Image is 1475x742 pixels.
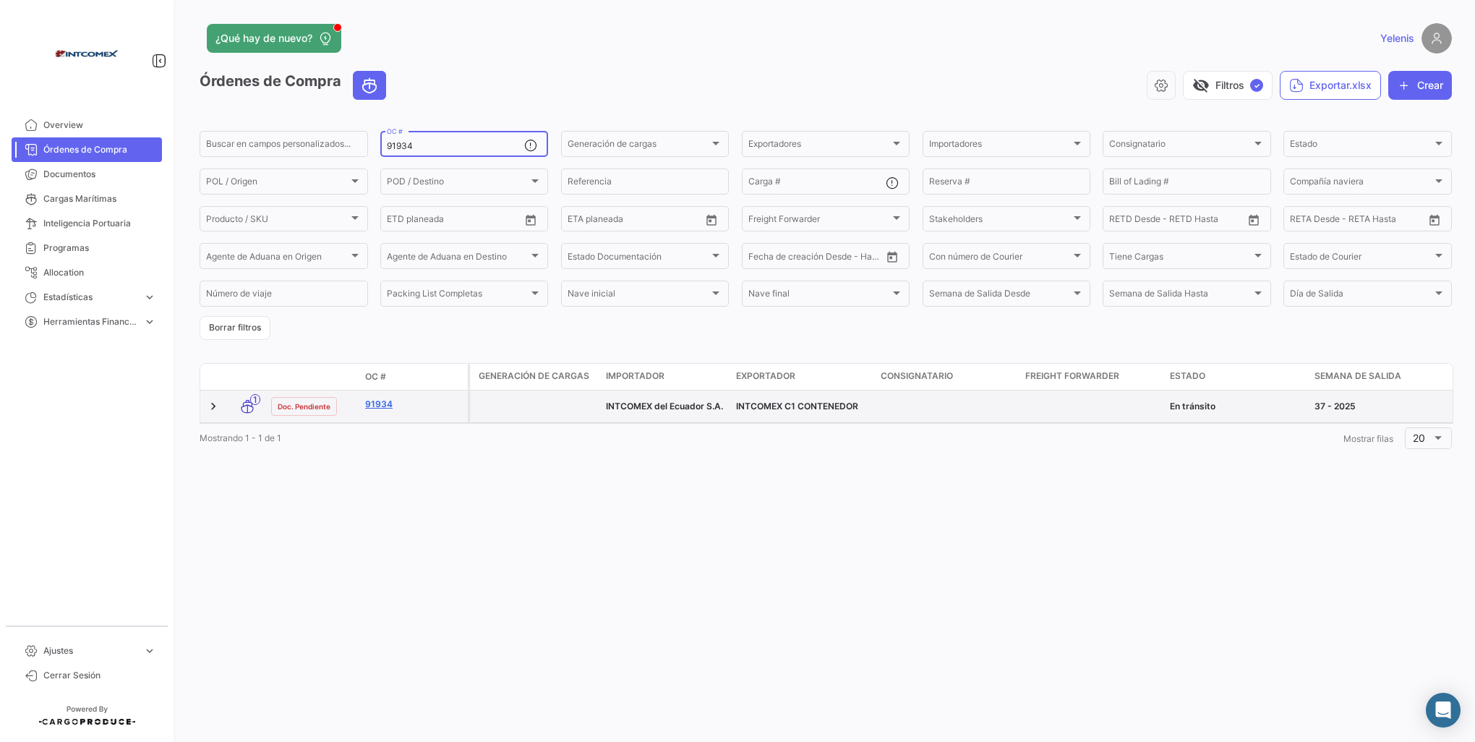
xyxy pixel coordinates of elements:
span: Compañía naviera [1290,179,1432,189]
a: Órdenes de Compra [12,137,162,162]
span: Semana de Salida Desde [929,291,1072,301]
h3: Órdenes de Compra [200,71,390,100]
button: Open calendar [1424,209,1445,231]
datatable-header-cell: Estado Doc. [265,371,359,383]
datatable-header-cell: Consignatario [875,364,1019,390]
span: Día de Salida [1290,291,1432,301]
span: INTCOMEX C1 CONTENEDOR [736,401,858,411]
a: Programas [12,236,162,260]
span: Producto / SKU [206,216,349,226]
button: Crear [1388,71,1452,100]
input: Desde [1290,216,1316,226]
span: Estado [1170,370,1205,383]
span: Consignatario [881,370,953,383]
span: Importador [606,370,664,383]
span: Estado Documentación [568,253,710,263]
a: Inteligencia Portuaria [12,211,162,236]
span: 1 [250,394,260,405]
div: En tránsito [1170,400,1303,413]
span: Generación de cargas [479,370,589,383]
datatable-header-cell: Estado [1164,364,1309,390]
span: Doc. Pendiente [278,401,330,412]
span: expand_more [143,291,156,304]
span: Inteligencia Portuaria [43,217,156,230]
datatable-header-cell: Exportador [730,364,875,390]
span: Yelenis [1380,31,1414,46]
button: Open calendar [1243,209,1265,231]
span: visibility_off [1192,77,1210,94]
span: Estadísticas [43,291,137,304]
span: Importadores [929,141,1072,151]
div: Abrir Intercom Messenger [1426,693,1461,728]
span: Allocation [43,266,156,279]
input: Desde [748,253,774,263]
span: Semana de Salida Hasta [1109,291,1252,301]
span: Overview [43,119,156,132]
a: Allocation [12,260,162,285]
input: Hasta [604,216,667,226]
span: Mostrar filas [1343,433,1393,444]
span: Cargas Marítimas [43,192,156,205]
a: Expand/Collapse Row [206,399,221,414]
a: Cargas Marítimas [12,187,162,211]
button: Exportar.xlsx [1280,71,1381,100]
div: 37 - 2025 [1314,400,1448,413]
datatable-header-cell: Freight Forwarder [1019,364,1164,390]
span: Freight Forwarder [748,216,891,226]
input: Desde [387,216,413,226]
span: Packing List Completas [387,291,529,301]
datatable-header-cell: Generación de cargas [470,364,600,390]
span: Exportador [736,370,795,383]
span: Herramientas Financieras [43,315,137,328]
span: expand_more [143,315,156,328]
span: Freight Forwarder [1025,370,1119,383]
img: intcomex.png [51,17,123,90]
span: Órdenes de Compra [43,143,156,156]
input: Hasta [1145,216,1209,226]
input: Hasta [423,216,487,226]
datatable-header-cell: Semana de Salida [1309,364,1453,390]
a: Overview [12,113,162,137]
span: Nave inicial [568,291,710,301]
span: Tiene Cargas [1109,253,1252,263]
a: Documentos [12,162,162,187]
span: Programas [43,242,156,255]
button: Open calendar [701,209,722,231]
input: Hasta [784,253,848,263]
datatable-header-cell: OC # [359,364,468,389]
button: Open calendar [520,209,542,231]
img: placeholder-user.png [1421,23,1452,54]
span: Nave final [748,291,891,301]
span: ✓ [1250,79,1263,92]
span: Generación de cargas [568,141,710,151]
span: POD / Destino [387,179,529,189]
button: ¿Qué hay de nuevo? [207,24,341,53]
span: Agente de Aduana en Origen [206,253,349,263]
button: Ocean [354,72,385,99]
datatable-header-cell: Importador [600,364,730,390]
span: Mostrando 1 - 1 de 1 [200,432,281,443]
span: Ajustes [43,644,137,657]
span: Stakeholders [929,216,1072,226]
input: Hasta [1326,216,1390,226]
input: Desde [1109,216,1135,226]
span: 20 [1413,432,1425,444]
button: visibility_offFiltros✓ [1183,71,1273,100]
span: Agente de Aduana en Destino [387,253,529,263]
span: Consignatario [1109,141,1252,151]
span: Semana de Salida [1314,370,1401,383]
datatable-header-cell: Modo de Transporte [229,371,265,383]
span: Con número de Courier [929,253,1072,263]
span: INTCOMEX del Ecuador S.A. [606,401,723,411]
span: Estado [1290,141,1432,151]
a: 91934 [365,398,462,411]
span: ¿Qué hay de nuevo? [215,31,312,46]
span: Cerrar Sesión [43,669,156,682]
input: Desde [568,216,594,226]
button: Borrar filtros [200,316,270,340]
span: expand_more [143,644,156,657]
span: Exportadores [748,141,891,151]
span: Documentos [43,168,156,181]
button: Open calendar [881,246,903,268]
span: OC # [365,370,386,383]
